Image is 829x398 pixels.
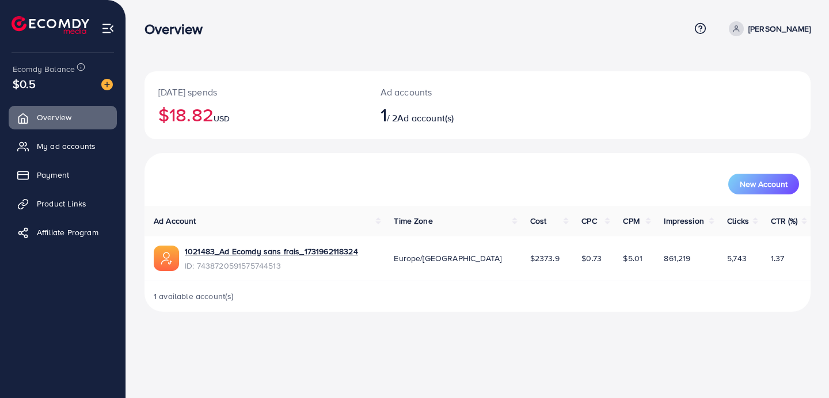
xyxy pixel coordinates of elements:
span: $0.5 [13,75,36,92]
span: 1 available account(s) [154,290,234,302]
span: Ad Account [154,215,196,227]
span: Europe/[GEOGRAPHIC_DATA] [394,252,501,264]
p: Ad accounts [381,85,519,99]
span: Ad account(s) [397,112,454,124]
span: $0.73 [581,252,602,264]
span: 1 [381,101,387,128]
span: 1.37 [771,252,785,264]
span: Time Zone [394,215,432,227]
p: [DATE] spends [158,85,353,99]
a: 1021483_Ad Ecomdy sans frais_1731962118324 [185,246,358,257]
span: CPC [581,215,596,227]
a: [PERSON_NAME] [724,21,811,36]
img: ic-ads-acc.e4c84228.svg [154,246,179,271]
h2: / 2 [381,104,519,125]
a: Overview [9,106,117,129]
a: Payment [9,163,117,186]
span: Clicks [727,215,749,227]
span: New Account [740,180,788,188]
img: menu [101,22,115,35]
img: logo [12,16,89,34]
span: Ecomdy Balance [13,63,75,75]
img: image [101,79,113,90]
span: 5,743 [727,252,747,264]
h3: Overview [144,21,212,37]
span: ID: 7438720591575744513 [185,260,358,271]
span: Cost [530,215,547,227]
span: CTR (%) [771,215,798,227]
span: Product Links [37,198,86,209]
span: Payment [37,169,69,181]
a: Affiliate Program [9,221,117,244]
span: Impression [664,215,704,227]
span: 861,219 [664,252,690,264]
button: New Account [728,174,799,194]
span: My ad accounts [37,140,96,152]
p: [PERSON_NAME] [748,22,811,36]
a: Product Links [9,192,117,215]
span: $5.01 [623,252,642,264]
span: Affiliate Program [37,227,98,238]
h2: $18.82 [158,104,353,125]
span: $2373.9 [530,252,560,264]
span: CPM [623,215,639,227]
a: My ad accounts [9,135,117,158]
span: Overview [37,112,71,123]
span: USD [214,113,230,124]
